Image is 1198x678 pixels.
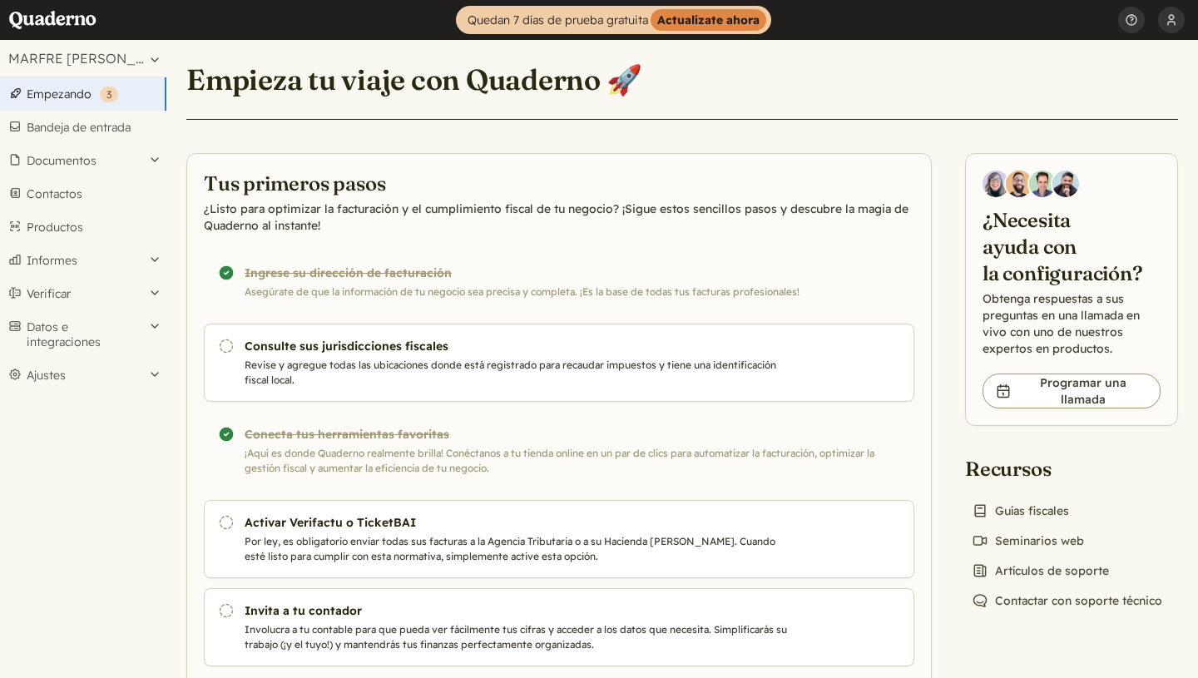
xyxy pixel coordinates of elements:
[204,324,914,402] a: Consulte sus jurisdicciones fiscales Revise y agregue todas las ubicaciones donde está registrado...
[245,603,362,618] font: Invita a tu contador
[1029,171,1056,197] img: Ivo Oltmans, desarrollador de negocios en Quaderno
[995,533,1084,548] font: Seminarios web
[995,593,1162,608] font: Contactar con soporte técnico
[965,456,1051,481] font: Recursos
[27,87,92,101] font: Empezando
[965,529,1091,552] a: Seminarios web
[27,153,97,168] font: Documentos
[1040,375,1126,407] font: Programar una llamada
[995,503,1069,518] font: Guías fiscales
[204,588,914,666] a: Invita a tu contador Involucra a tu contable para que pueda ver fácilmente tus cifras y acceder a...
[27,253,77,268] font: Informes
[983,291,1140,356] font: Obtenga respuestas a sus preguntas en una llamada en vivo con uno de nuestros expertos en productos.
[27,120,131,135] font: Bandeja de entrada
[983,171,1009,197] img: Diana Carrasco, Ejecutiva de Cuentas en Quaderno
[245,623,787,651] font: Involucra a tu contable para que pueda ver fácilmente tus cifras y acceder a los datos que necesi...
[965,499,1076,522] a: Guías fiscales
[983,374,1161,408] a: Programar una llamada
[983,207,1143,285] font: ¿Necesita ayuda con la configuración?
[965,559,1116,582] a: Artículos de soporte
[1006,171,1032,197] img: Jairo Fumero, Ejecutivo de Cuentas de Quaderno
[245,359,776,386] font: Revise y agregue todas las ubicaciones donde está registrado para recaudar impuestos y tiene una ...
[27,286,71,301] font: Verificar
[456,6,771,34] a: Quedan 7 días de prueba gratuitaActualízate ahora
[186,62,641,97] font: Empieza tu viaje con Quaderno 🚀
[245,535,775,562] font: Por ley, es obligatorio enviar todas sus facturas a la Agencia Tributaria o a su Hacienda [PERSON...
[204,171,385,195] font: Tus primeros pasos
[468,12,648,27] font: Quedan 7 días de prueba gratuita
[657,12,760,27] font: Actualízate ahora
[8,50,180,67] font: MARFRE [PERSON_NAME]
[27,186,82,201] font: Contactos
[27,220,83,235] font: Productos
[245,339,448,354] font: Consulte sus jurisdicciones fiscales
[995,563,1109,578] font: Artículos de soporte
[245,515,416,530] font: Activar Verifactu o TicketBAI
[27,368,66,383] font: Ajustes
[1052,171,1079,197] img: Javier Rubio, DevRel en Quaderno
[204,201,908,233] font: ¿Listo para optimizar la facturación y el cumplimiento fiscal de tu negocio? ¡Sigue estos sencill...
[27,319,101,349] font: Datos e integraciones
[204,500,914,578] a: Activar Verifactu o TicketBAI Por ley, es obligatorio enviar todas sus facturas a la Agencia Trib...
[106,88,111,101] font: 3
